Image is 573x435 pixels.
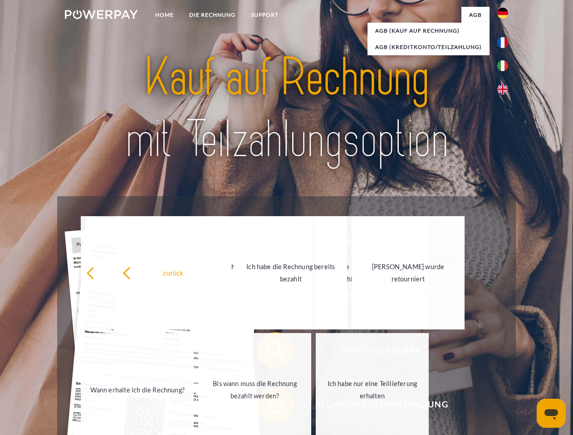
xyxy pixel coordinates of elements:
img: it [497,60,508,71]
a: DIE RECHNUNG [181,7,243,23]
a: SUPPORT [243,7,286,23]
a: AGB (Kauf auf Rechnung) [367,23,490,39]
div: Ich habe nur eine Teillieferung erhalten [321,377,423,402]
img: fr [497,37,508,48]
a: agb [461,7,490,23]
iframe: Schaltfläche zum Öffnen des Messaging-Fensters [537,399,566,428]
img: title-powerpay_de.svg [87,43,486,174]
img: logo-powerpay-white.svg [65,10,138,19]
div: Wann erhalte ich die Rechnung? [86,383,188,396]
a: AGB (Kreditkonto/Teilzahlung) [367,39,490,55]
a: Home [147,7,181,23]
div: Bis wann muss die Rechnung bezahlt werden? [204,377,306,402]
div: [PERSON_NAME] wurde retourniert [357,261,459,285]
img: en [497,84,508,95]
img: de [497,8,508,19]
div: Ich habe die Rechnung bereits bezahlt [240,261,342,285]
div: zurück [122,266,225,279]
div: zurück [86,266,188,279]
